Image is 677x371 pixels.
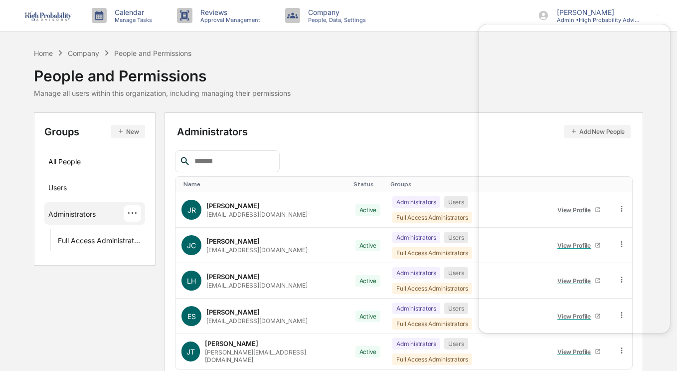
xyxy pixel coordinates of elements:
div: People and Permissions [114,49,191,57]
div: Users [444,267,468,279]
div: ··· [124,205,141,222]
div: [PERSON_NAME] [206,308,260,316]
div: Users [48,183,67,195]
div: Administrators [392,196,440,208]
div: Active [355,240,381,251]
div: Full Access Administrators [58,236,141,248]
div: Administrators [392,338,440,350]
div: Toggle SortBy [390,181,543,188]
div: [PERSON_NAME] [206,237,260,245]
p: Admin • High Probability Advisors, LLC [549,16,642,23]
img: logo [24,10,72,20]
div: Active [355,346,381,358]
span: LH [187,277,196,285]
div: [EMAIL_ADDRESS][DOMAIN_NAME] [206,246,308,254]
div: Active [355,275,381,287]
div: People and Permissions [34,59,291,85]
p: Calendar [107,8,157,16]
p: Manage Tasks [107,16,157,23]
div: Administrators [392,232,440,243]
p: People, Data, Settings [300,16,371,23]
span: ES [187,312,196,321]
div: Active [355,311,381,322]
div: Groups [44,125,145,138]
div: [PERSON_NAME] [206,273,260,281]
div: Toggle SortBy [183,181,345,188]
div: Users [444,232,468,243]
iframe: Open customer support [645,338,672,365]
p: Company [300,8,371,16]
span: JC [187,241,196,250]
div: Company [68,49,99,57]
div: Administrators [392,267,440,279]
div: Full Access Administrators [392,318,472,330]
div: Administrators [177,125,631,138]
div: Manage all users within this organization, including managing their permissions [34,89,291,97]
div: [PERSON_NAME] [205,340,258,348]
div: Full Access Administrators [392,212,472,223]
div: Full Access Administrators [392,354,472,365]
div: Toggle SortBy [353,181,383,188]
div: [PERSON_NAME] [206,202,260,210]
p: Reviews [192,8,265,16]
div: Administrators [392,303,440,314]
span: JT [186,348,195,356]
div: All People [48,153,141,170]
span: JR [187,206,196,214]
p: Approval Management [192,16,265,23]
div: Home [34,49,53,57]
a: View Profile [553,344,605,360]
div: Users [444,303,468,314]
div: Full Access Administrators [392,283,472,294]
button: New [111,125,145,138]
div: View Profile [557,348,595,356]
div: Active [355,204,381,216]
div: Administrators [48,210,96,222]
div: [EMAIL_ADDRESS][DOMAIN_NAME] [206,282,308,289]
div: [PERSON_NAME][EMAIL_ADDRESS][DOMAIN_NAME] [205,349,343,364]
div: Users [444,338,468,350]
div: Users [444,196,468,208]
div: [EMAIL_ADDRESS][DOMAIN_NAME] [206,211,308,218]
div: Full Access Administrators [392,247,472,259]
div: [EMAIL_ADDRESS][DOMAIN_NAME] [206,317,308,325]
iframe: Customer support window [479,24,670,333]
p: [PERSON_NAME] [549,8,642,16]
